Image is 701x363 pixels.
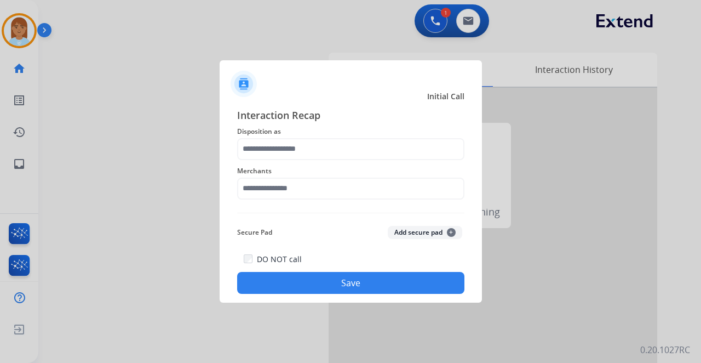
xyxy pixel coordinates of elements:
span: Secure Pad [237,226,272,239]
p: 0.20.1027RC [640,343,690,356]
img: contactIcon [231,71,257,97]
label: DO NOT call [257,254,302,265]
span: + [447,228,456,237]
span: Initial Call [427,91,464,102]
button: Add secure pad+ [388,226,462,239]
span: Interaction Recap [237,107,464,125]
span: Disposition as [237,125,464,138]
span: Merchants [237,165,464,178]
button: Save [237,272,464,294]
